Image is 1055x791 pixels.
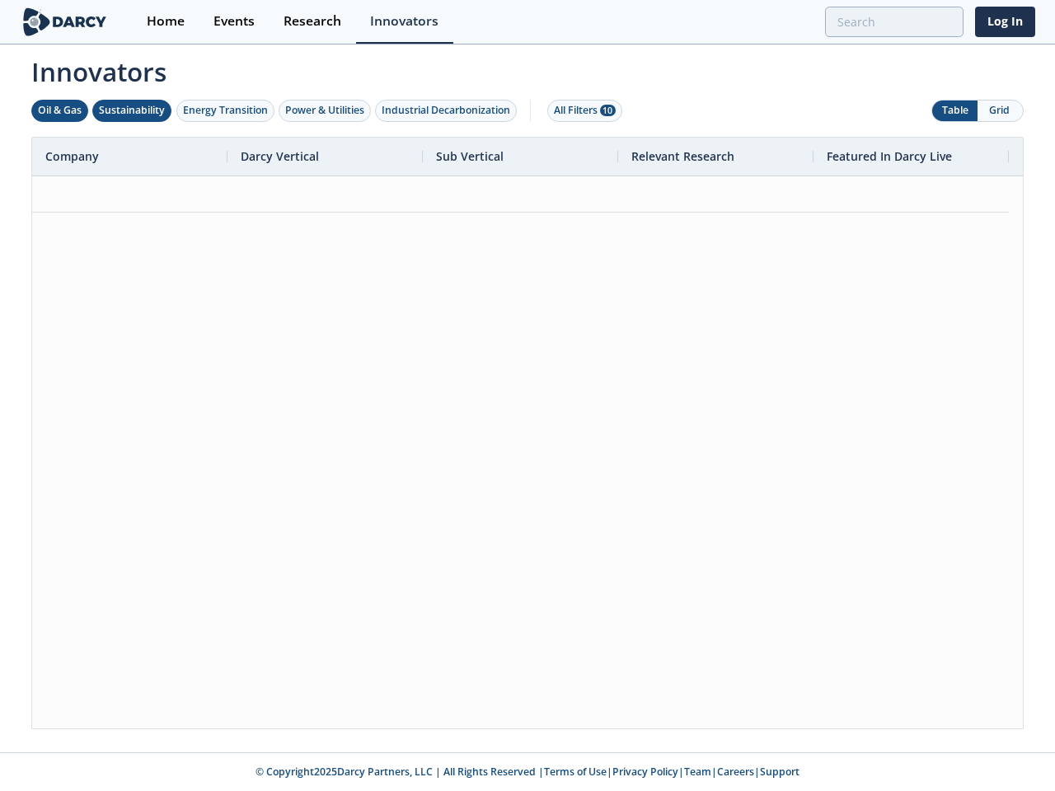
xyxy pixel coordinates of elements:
[554,103,616,118] div: All Filters
[382,103,510,118] div: Industrial Decarbonization
[547,100,622,122] button: All Filters 10
[285,103,364,118] div: Power & Utilities
[600,105,616,116] span: 10
[176,100,274,122] button: Energy Transition
[31,100,88,122] button: Oil & Gas
[436,148,504,164] span: Sub Vertical
[38,103,82,118] div: Oil & Gas
[20,46,1035,91] span: Innovators
[284,15,341,28] div: Research
[375,100,517,122] button: Industrial Decarbonization
[213,15,255,28] div: Events
[99,103,165,118] div: Sustainability
[370,15,438,28] div: Innovators
[279,100,371,122] button: Power & Utilities
[978,101,1023,121] button: Grid
[183,103,268,118] div: Energy Transition
[147,15,185,28] div: Home
[544,765,607,779] a: Terms of Use
[760,765,799,779] a: Support
[932,101,978,121] button: Table
[684,765,711,779] a: Team
[825,7,964,37] input: Advanced Search
[631,148,734,164] span: Relevant Research
[20,7,110,36] img: logo-wide.svg
[45,148,99,164] span: Company
[92,100,171,122] button: Sustainability
[612,765,678,779] a: Privacy Policy
[975,7,1035,37] a: Log In
[827,148,952,164] span: Featured In Darcy Live
[241,148,319,164] span: Darcy Vertical
[23,765,1032,779] p: © Copyright 2025 Darcy Partners, LLC | All Rights Reserved | | | | |
[717,765,754,779] a: Careers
